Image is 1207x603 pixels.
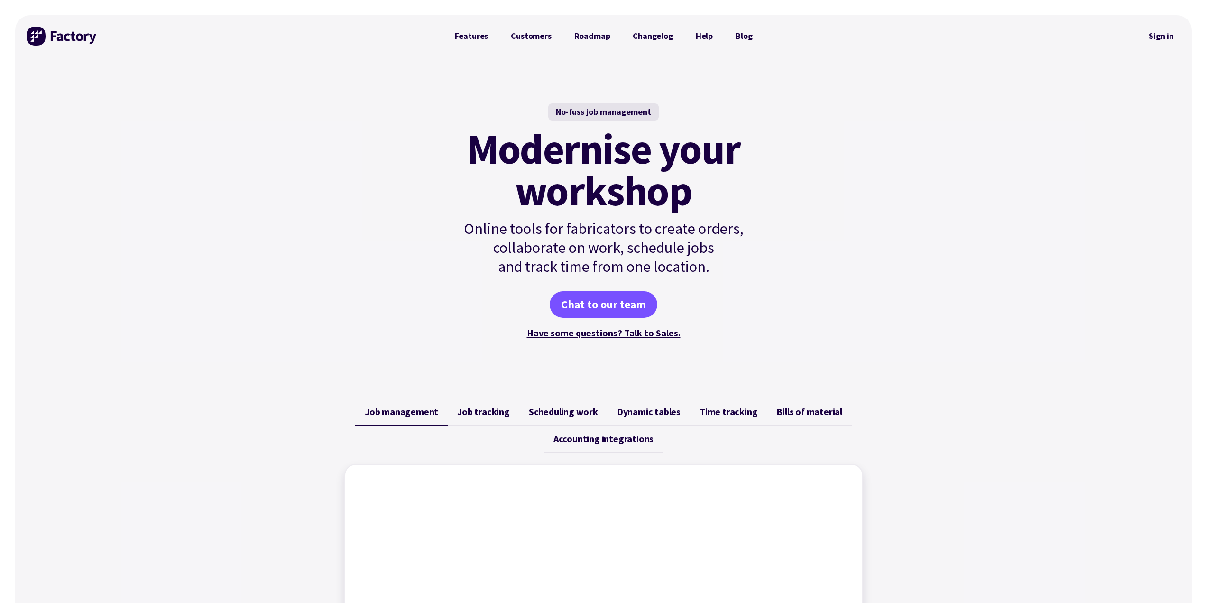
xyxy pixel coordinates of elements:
[617,406,681,417] span: Dynamic tables
[467,128,740,212] mark: Modernise your workshop
[1142,25,1180,47] a: Sign in
[527,327,681,339] a: Have some questions? Talk to Sales.
[1142,25,1180,47] nav: Secondary Navigation
[550,291,657,318] a: Chat to our team
[724,27,764,46] a: Blog
[365,406,438,417] span: Job management
[776,406,842,417] span: Bills of material
[563,27,622,46] a: Roadmap
[553,433,654,445] span: Accounting integrations
[443,27,764,46] nav: Primary Navigation
[684,27,724,46] a: Help
[548,103,659,121] div: No-fuss job management
[529,406,598,417] span: Scheduling work
[27,27,98,46] img: Factory
[443,27,500,46] a: Features
[499,27,562,46] a: Customers
[700,406,757,417] span: Time tracking
[621,27,684,46] a: Changelog
[443,219,764,276] p: Online tools for fabricators to create orders, collaborate on work, schedule jobs and track time ...
[457,406,510,417] span: Job tracking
